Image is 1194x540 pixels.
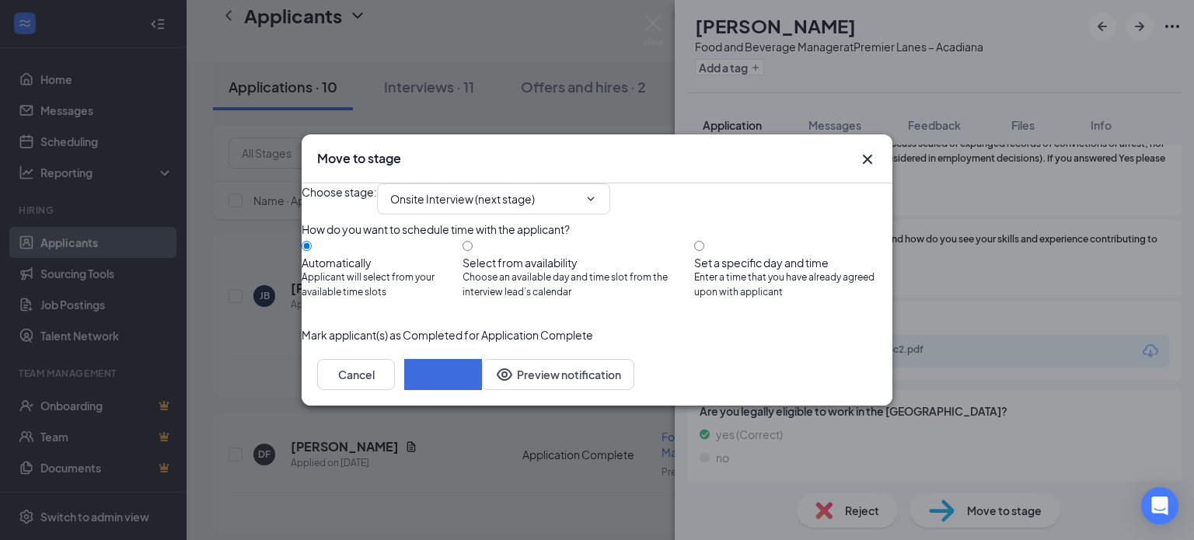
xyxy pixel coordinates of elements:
[585,193,597,205] svg: ChevronDown
[463,255,694,270] div: Select from availability
[302,183,377,214] span: Choose stage :
[694,255,892,270] div: Set a specific day and time
[463,270,694,300] span: Choose an available day and time slot from the interview lead’s calendar
[694,270,892,300] span: Enter a time that you have already agreed upon with applicant
[317,150,401,167] h3: Move to stage
[302,326,593,343] span: Mark applicant(s) as Completed for Application Complete
[482,359,634,390] button: Preview notificationEye
[1141,487,1178,524] div: Open Intercom Messenger
[302,221,892,238] div: How do you want to schedule time with the applicant?
[302,270,463,300] span: Applicant will select from your available time slots
[858,150,877,169] button: Close
[495,365,514,384] svg: Eye
[302,255,463,270] div: Automatically
[858,150,877,169] svg: Cross
[317,359,395,390] button: Cancel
